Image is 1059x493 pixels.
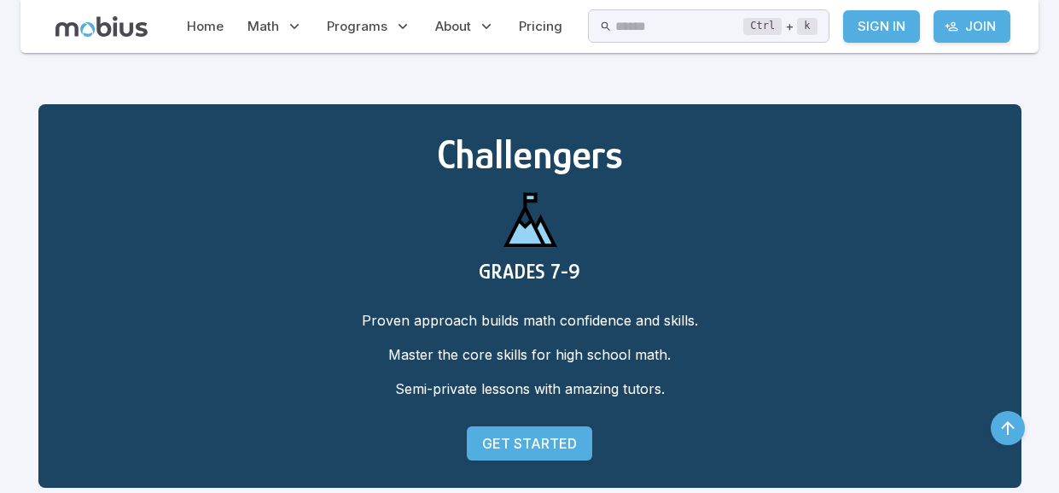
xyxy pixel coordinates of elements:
[743,18,782,35] kbd: Ctrl
[247,17,279,36] span: Math
[66,132,994,178] h2: Challengers
[489,178,571,260] img: challengers icon
[797,18,817,35] kbd: k
[66,310,994,331] p: Proven approach builds math confidence and skills.
[66,379,994,399] p: Semi-private lessons with amazing tutors.
[435,17,471,36] span: About
[934,10,1010,43] a: Join
[482,433,577,454] p: Get Started
[514,7,567,46] a: Pricing
[182,7,229,46] a: Home
[843,10,920,43] a: Sign In
[66,344,994,365] p: Master the core skills for high school math.
[467,426,592,461] a: Get Started
[743,16,817,37] div: +
[66,260,994,283] h3: GRADES 7-9
[327,17,387,36] span: Programs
